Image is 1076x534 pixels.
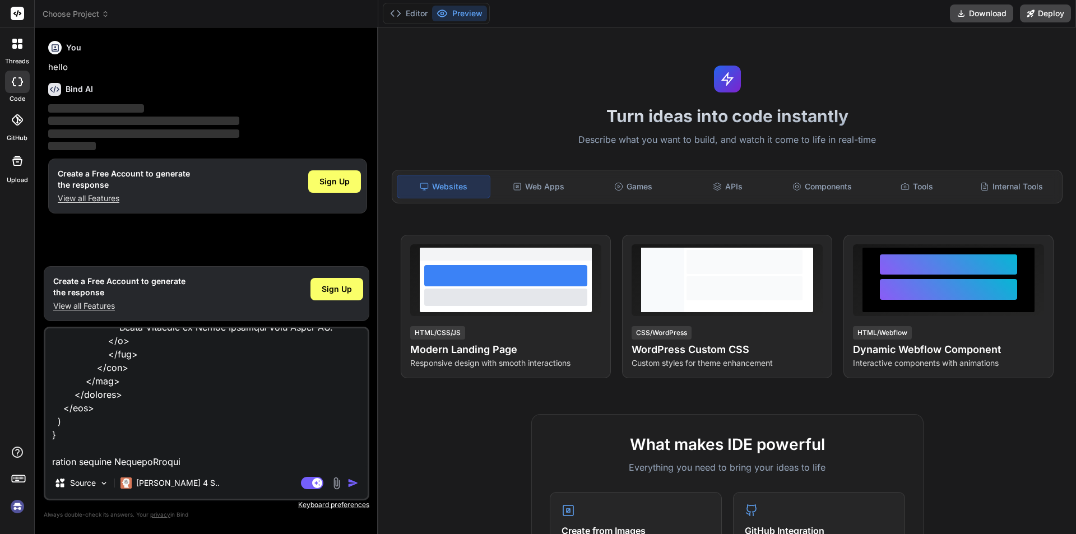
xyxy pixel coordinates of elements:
span: ‌ [48,142,96,150]
h4: Dynamic Webflow Component [853,342,1044,357]
p: Responsive design with smooth interactions [410,357,601,369]
div: Web Apps [493,175,585,198]
span: Sign Up [322,284,352,295]
p: Interactive components with animations [853,357,1044,369]
span: Choose Project [43,8,109,20]
img: icon [347,477,359,489]
p: Keyboard preferences [44,500,369,509]
span: privacy [150,511,170,518]
h4: Modern Landing Page [410,342,601,357]
div: Internal Tools [965,175,1058,198]
p: [PERSON_NAME] 4 S.. [136,477,220,489]
div: APIs [681,175,774,198]
img: Claude 4 Sonnet [120,477,132,489]
h6: You [66,42,81,53]
div: Tools [871,175,963,198]
label: GitHub [7,133,27,143]
p: Custom styles for theme enhancement [632,357,823,369]
p: Everything you need to bring your ideas to life [550,461,905,474]
span: ‌ [48,129,239,138]
img: attachment [330,477,343,490]
label: Upload [7,175,28,185]
div: CSS/WordPress [632,326,692,340]
span: ‌ [48,104,144,113]
textarea: loremi dolor sita "conse"; adipis { eliTseddo, eiuSmodt } inci "utlab"; etdolo { magNaaliq } enim... [45,328,368,467]
button: Download [950,4,1013,22]
div: HTML/Webflow [853,326,912,340]
img: Pick Models [99,479,109,488]
h1: Create a Free Account to generate the response [58,168,190,191]
div: Websites [397,175,490,198]
h6: Bind AI [66,83,93,95]
p: View all Features [58,193,190,204]
p: View all Features [53,300,185,312]
button: Deploy [1020,4,1071,22]
p: Source [70,477,96,489]
label: code [10,94,25,104]
h1: Create a Free Account to generate the response [53,276,185,298]
h1: Turn ideas into code instantly [385,106,1069,126]
h4: WordPress Custom CSS [632,342,823,357]
button: Editor [386,6,432,21]
img: signin [8,497,27,516]
p: Describe what you want to build, and watch it come to life in real-time [385,133,1069,147]
p: hello [48,61,367,74]
span: ‌ [48,117,239,125]
h2: What makes IDE powerful [550,433,905,456]
div: HTML/CSS/JS [410,326,465,340]
span: Sign Up [319,176,350,187]
div: Components [776,175,869,198]
button: Preview [432,6,487,21]
p: Always double-check its answers. Your in Bind [44,509,369,520]
div: Games [587,175,680,198]
label: threads [5,57,29,66]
